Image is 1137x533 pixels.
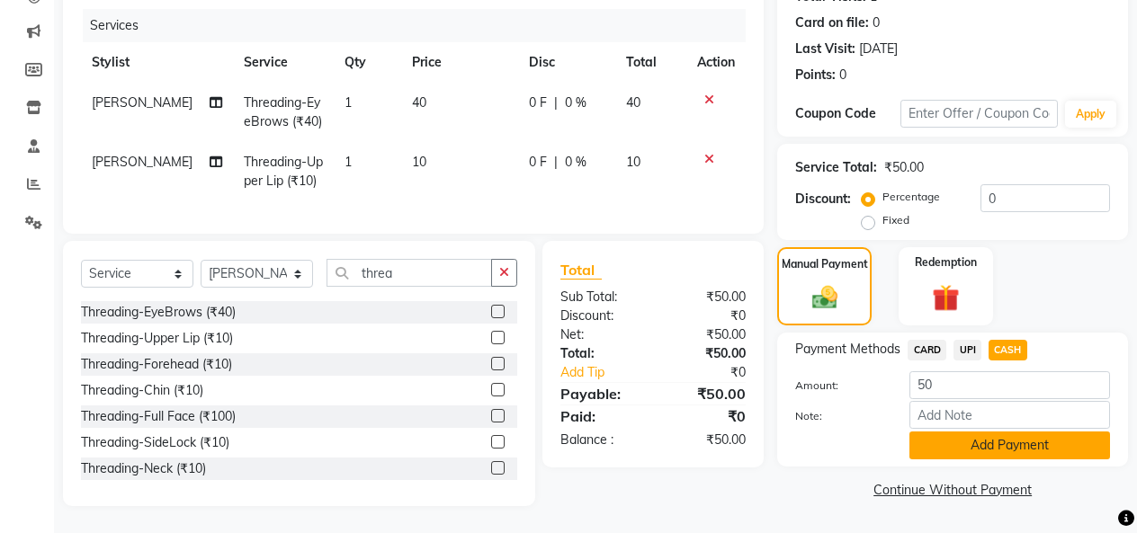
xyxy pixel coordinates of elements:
span: [PERSON_NAME] [92,154,192,170]
span: Total [560,261,602,280]
span: UPI [953,340,981,360]
div: Services [83,9,759,42]
th: Action [686,42,746,83]
div: Threading-SideLock (₹10) [81,433,229,452]
span: 40 [412,94,426,111]
th: Service [233,42,334,83]
div: Threading-Upper Lip (₹10) [81,329,233,348]
div: Payable: [547,383,653,404]
div: Net: [547,325,653,344]
span: Payment Methods [795,340,900,359]
input: Amount [909,371,1110,399]
span: 40 [626,94,640,111]
th: Price [401,42,518,83]
div: Threading-Neck (₹10) [81,459,206,478]
input: Add Note [909,401,1110,429]
span: Threading-EyeBrows (₹40) [244,94,322,129]
span: 0 F [529,153,547,172]
span: 1 [345,94,352,111]
div: ₹50.00 [653,288,759,306]
a: Add Tip [547,363,671,382]
span: 0 % [565,93,586,112]
div: Coupon Code [795,104,900,123]
input: Enter Offer / Coupon Code [900,100,1058,128]
div: 0 [839,66,846,84]
img: _cash.svg [804,283,846,312]
img: _gift.svg [924,281,968,315]
span: Threading-Upper Lip (₹10) [244,154,323,189]
div: ₹50.00 [653,325,759,344]
div: 0 [873,13,880,32]
label: Percentage [882,189,940,205]
label: Amount: [782,378,896,394]
div: Balance : [547,431,653,449]
div: Card on file: [795,13,869,32]
div: Threading-Forehead (₹10) [81,355,232,374]
th: Stylist [81,42,233,83]
span: | [554,153,558,172]
label: Redemption [915,254,977,271]
button: Apply [1065,101,1116,128]
div: ₹50.00 [653,431,759,449]
span: 0 % [565,153,586,172]
div: ₹50.00 [653,383,759,404]
span: [PERSON_NAME] [92,94,192,111]
th: Total [615,42,687,83]
button: Add Payment [909,431,1110,459]
label: Note: [782,408,896,424]
span: CASH [989,340,1027,360]
div: Threading-Full Face (₹100) [81,407,236,426]
div: Threading-EyeBrows (₹40) [81,303,236,322]
label: Fixed [882,212,909,228]
div: ₹0 [653,306,759,325]
div: Threading-Chin (₹10) [81,381,203,400]
th: Qty [334,42,401,83]
div: Discount: [795,190,851,209]
span: | [554,93,558,112]
a: Continue Without Payment [781,481,1124,500]
div: Sub Total: [547,288,653,306]
div: ₹0 [671,363,760,382]
th: Disc [518,42,615,83]
div: Paid: [547,405,653,427]
span: 10 [412,154,426,170]
div: Total: [547,344,653,363]
div: Discount: [547,306,653,325]
div: Service Total: [795,158,877,177]
span: CARD [908,340,946,360]
div: ₹50.00 [653,344,759,363]
div: Last Visit: [795,40,855,58]
div: Points: [795,66,836,84]
div: ₹50.00 [884,158,924,177]
label: Manual Payment [782,256,868,272]
div: ₹0 [653,405,759,427]
span: 10 [626,154,640,170]
span: 0 F [529,93,547,112]
span: 1 [345,154,352,170]
input: Search or Scan [327,259,492,287]
div: [DATE] [859,40,898,58]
